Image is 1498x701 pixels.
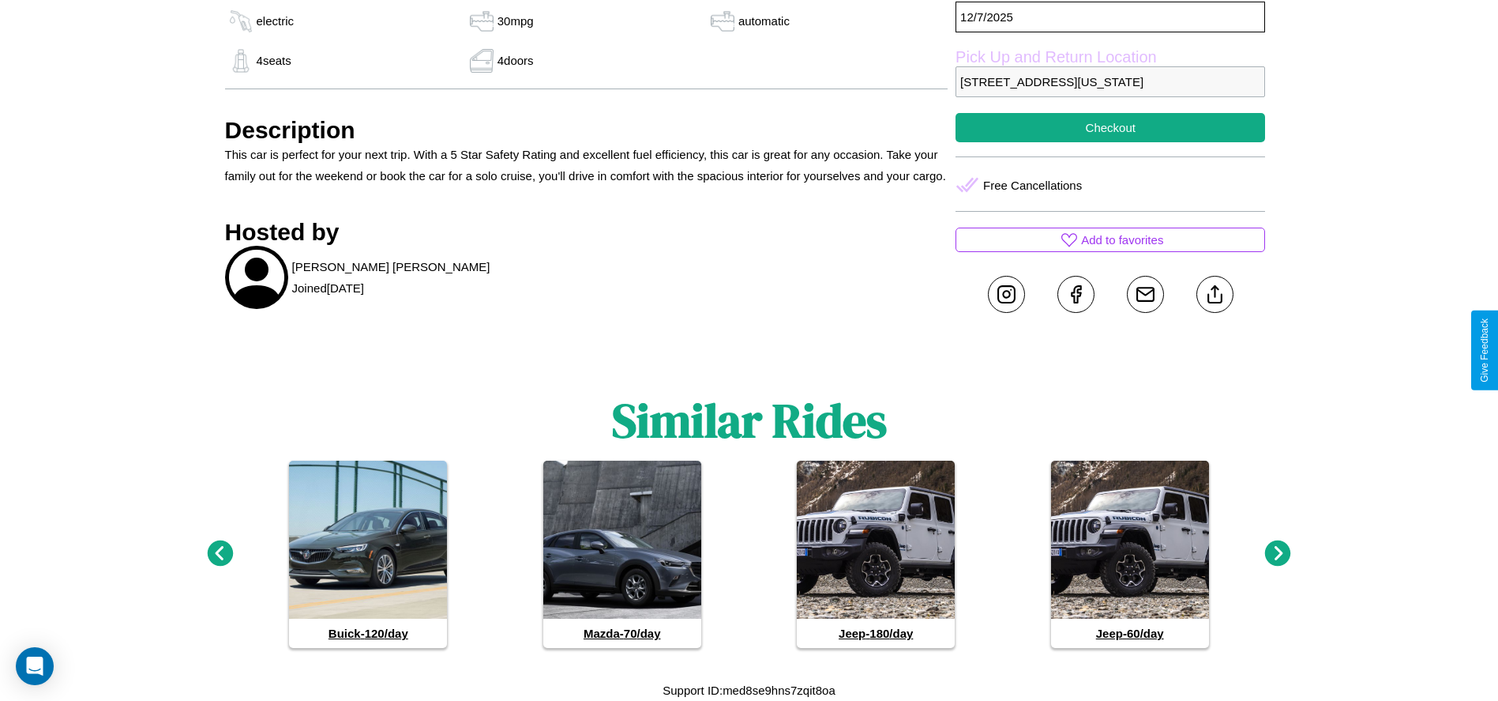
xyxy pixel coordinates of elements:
img: gas [466,49,497,73]
img: gas [225,9,257,33]
p: Support ID: med8se9hns7zqit8oa [663,680,835,701]
h4: Jeep - 180 /day [797,619,955,648]
img: gas [466,9,497,33]
p: 12 / 7 / 2025 [955,2,1265,32]
h1: Similar Rides [612,388,887,453]
div: Open Intercom Messenger [16,647,54,685]
p: 4 seats [257,50,291,71]
button: Checkout [955,113,1265,142]
img: gas [225,49,257,73]
p: electric [257,10,295,32]
p: Free Cancellations [983,175,1082,196]
p: [STREET_ADDRESS][US_STATE] [955,66,1265,97]
label: Pick Up and Return Location [955,48,1265,66]
h3: Description [225,117,948,144]
h4: Mazda - 70 /day [543,619,701,648]
p: 4 doors [497,50,534,71]
p: Joined [DATE] [292,277,364,299]
h3: Hosted by [225,219,948,246]
div: Give Feedback [1479,318,1490,383]
img: gas [707,9,738,33]
a: Jeep-180/day [797,461,955,648]
a: Mazda-70/day [543,461,701,648]
p: [PERSON_NAME] [PERSON_NAME] [292,256,490,277]
a: Jeep-60/day [1051,461,1209,648]
h4: Jeep - 60 /day [1051,619,1209,648]
p: Add to favorites [1081,229,1163,251]
h4: Buick - 120 /day [289,619,447,648]
a: Buick-120/day [289,461,447,648]
p: automatic [738,10,790,32]
button: Add to favorites [955,228,1265,252]
p: 30 mpg [497,10,534,32]
p: This car is perfect for your next trip. With a 5 Star Safety Rating and excellent fuel efficiency... [225,144,948,187]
